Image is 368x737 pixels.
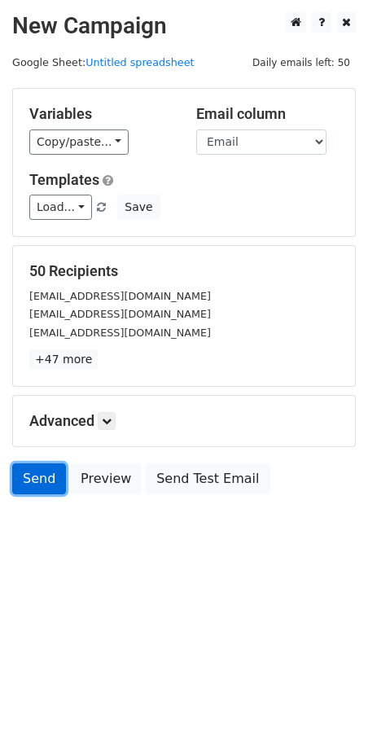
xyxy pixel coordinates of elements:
h5: Variables [29,105,172,123]
h5: 50 Recipients [29,262,339,280]
a: Copy/paste... [29,129,129,155]
iframe: Chat Widget [287,659,368,737]
button: Save [117,195,160,220]
h2: New Campaign [12,12,356,40]
span: Daily emails left: 50 [247,54,356,72]
a: Daily emails left: 50 [247,56,356,68]
a: Templates [29,171,99,188]
a: Send [12,463,66,494]
a: Load... [29,195,92,220]
a: Send Test Email [146,463,269,494]
h5: Advanced [29,412,339,430]
div: 聊天小组件 [287,659,368,737]
small: [EMAIL_ADDRESS][DOMAIN_NAME] [29,327,211,339]
small: [EMAIL_ADDRESS][DOMAIN_NAME] [29,290,211,302]
h5: Email column [196,105,339,123]
a: Preview [70,463,142,494]
a: +47 more [29,349,98,370]
small: Google Sheet: [12,56,195,68]
a: Untitled spreadsheet [85,56,194,68]
small: [EMAIL_ADDRESS][DOMAIN_NAME] [29,308,211,320]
